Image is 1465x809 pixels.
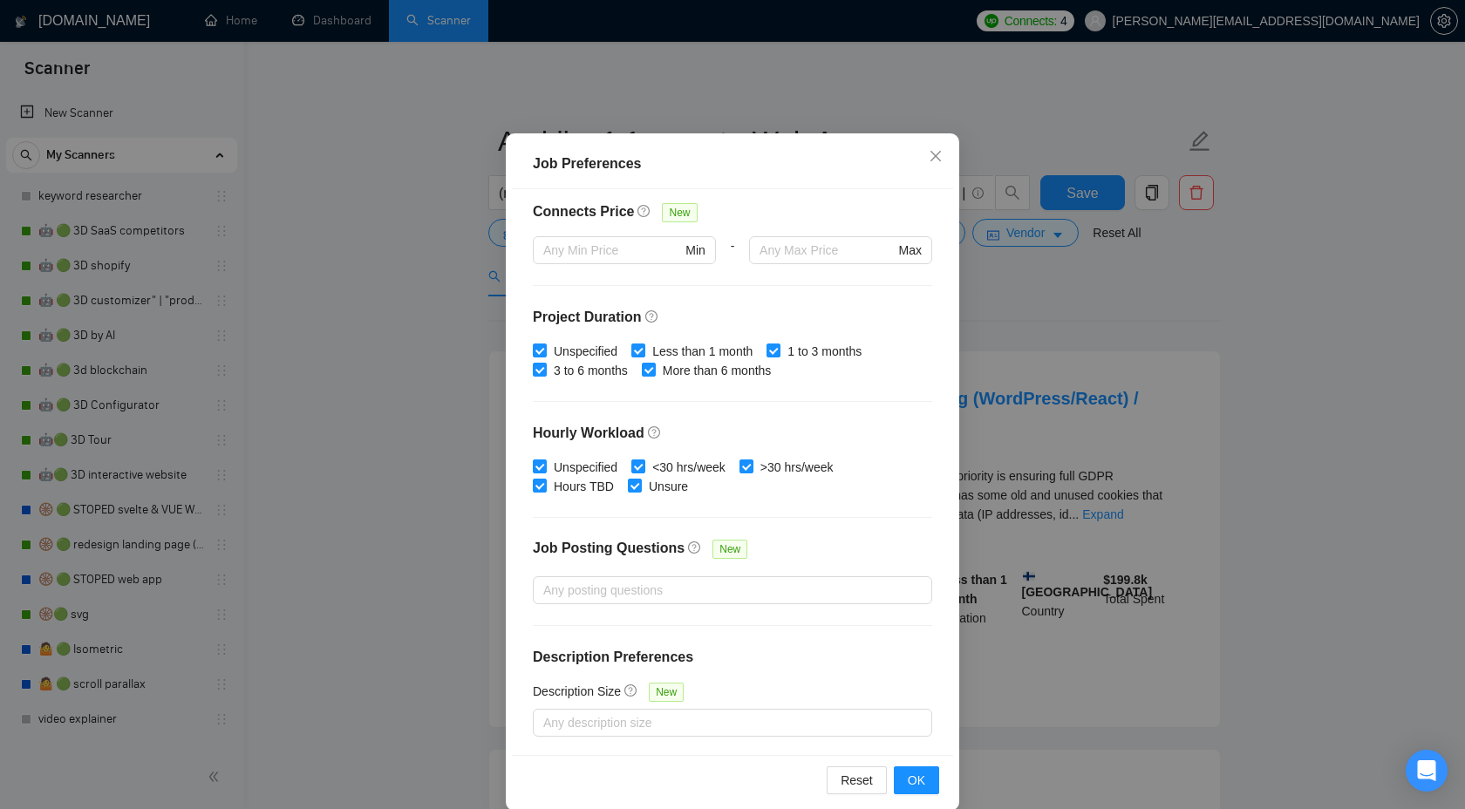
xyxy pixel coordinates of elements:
button: OK [894,766,939,794]
span: Hours TBD [547,477,621,496]
span: Min [685,241,705,260]
span: 1 to 3 months [780,342,869,361]
h5: Description Size [533,682,621,701]
span: question-circle [648,425,662,439]
h4: Connects Price [533,201,634,222]
h4: Project Duration [533,307,932,328]
span: Less than 1 month [645,342,760,361]
span: <30 hrs/week [645,458,732,477]
button: Close [912,133,959,180]
span: Unsure [642,477,695,496]
span: close [929,149,943,163]
span: New [649,683,684,702]
span: New [662,203,697,222]
input: Any Min Price [543,241,682,260]
span: OK [908,771,925,790]
h4: Job Posting Questions [533,538,685,559]
span: question-circle [624,683,638,697]
div: - [716,236,749,285]
span: Max [899,241,922,260]
span: Reset [841,771,873,790]
span: Unspecified [547,342,624,361]
h4: Description Preferences [533,647,932,668]
div: Open Intercom Messenger [1406,750,1448,792]
span: Unspecified [547,458,624,477]
span: question-circle [688,540,702,554]
span: More than 6 months [656,361,779,380]
input: Any Max Price [760,241,895,260]
button: Reset [827,766,887,794]
span: question-circle [645,309,659,323]
span: 3 to 6 months [547,361,635,380]
span: question-circle [637,204,651,218]
h4: Hourly Workload [533,423,932,444]
div: Job Preferences [533,153,932,174]
span: New [712,540,747,559]
span: >30 hrs/week [753,458,841,477]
